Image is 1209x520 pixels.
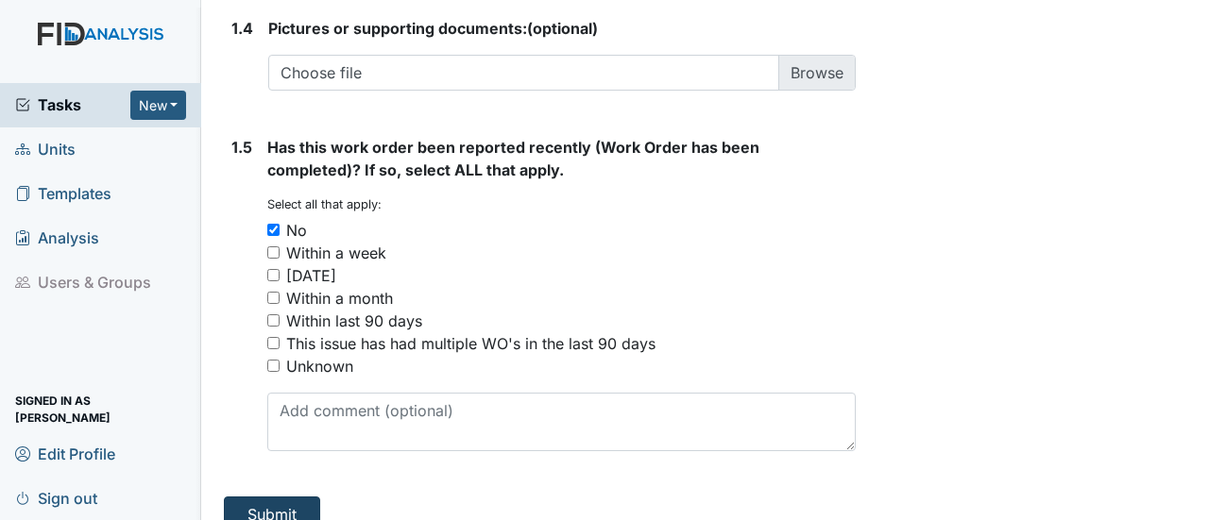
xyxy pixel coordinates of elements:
[267,337,280,349] input: This issue has had multiple WO's in the last 90 days
[286,242,386,264] div: Within a week
[267,138,759,179] span: Has this work order been reported recently (Work Order has been completed)? If so, select ALL tha...
[15,439,115,468] span: Edit Profile
[267,314,280,327] input: Within last 90 days
[15,135,76,164] span: Units
[267,292,280,304] input: Within a month
[15,93,130,116] a: Tasks
[267,269,280,281] input: [DATE]
[267,197,382,211] small: Select all that apply:
[286,332,656,355] div: This issue has had multiple WO's in the last 90 days
[286,264,336,287] div: [DATE]
[286,310,422,332] div: Within last 90 days
[231,17,253,40] label: 1.4
[15,483,97,512] span: Sign out
[286,355,353,377] div: Unknown
[286,287,393,310] div: Within a month
[268,19,527,38] span: Pictures or supporting documents:
[267,246,280,259] input: Within a week
[15,224,99,253] span: Analysis
[231,136,252,159] label: 1.5
[15,394,186,424] span: Signed in as [PERSON_NAME]
[267,360,280,372] input: Unknown
[267,224,280,236] input: No
[286,219,307,242] div: No
[15,179,111,209] span: Templates
[130,91,187,120] button: New
[268,17,856,40] strong: (optional)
